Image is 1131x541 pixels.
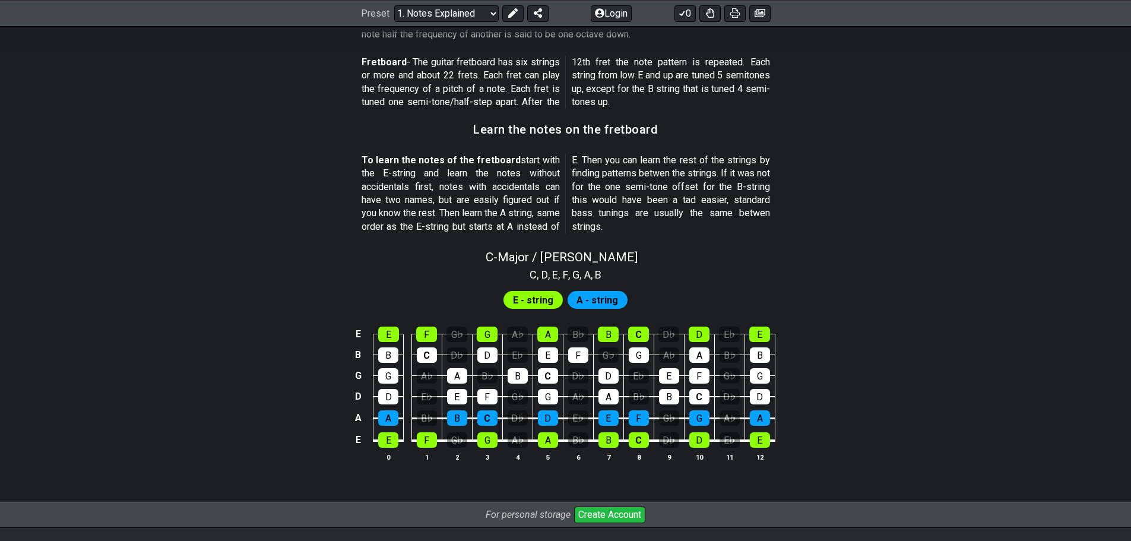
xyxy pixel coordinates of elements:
div: D♭ [720,389,740,404]
div: D [477,347,498,363]
div: G♭ [508,389,528,404]
div: D [689,432,709,448]
div: A♭ [507,327,528,342]
div: E♭ [508,347,528,363]
td: G [351,365,365,386]
div: B♭ [720,347,740,363]
span: F [563,267,568,283]
th: 3 [472,451,502,463]
div: C [628,327,649,342]
button: Login [591,5,632,21]
button: Toggle Dexterity for all fretkits [699,5,721,21]
div: B [508,368,528,384]
span: Preset [361,8,389,19]
td: E [351,429,365,451]
div: C [538,368,558,384]
span: A [584,267,591,283]
button: Print [724,5,746,21]
div: C [477,410,498,426]
th: 5 [533,451,563,463]
th: 7 [593,451,623,463]
div: G♭ [447,432,467,448]
span: E [552,267,558,283]
div: A [750,410,770,426]
div: F [629,410,649,426]
div: A♭ [659,347,679,363]
span: , [537,267,541,283]
div: D [689,327,709,342]
div: A♭ [417,368,437,384]
td: E [351,324,365,345]
button: Share Preset [527,5,549,21]
th: 1 [411,451,442,463]
span: C [530,267,537,283]
div: A [598,389,619,404]
div: A♭ [568,389,588,404]
div: E♭ [568,410,588,426]
div: F [568,347,588,363]
div: E♭ [417,389,437,404]
div: A [689,347,709,363]
div: B♭ [568,327,588,342]
button: Create Account [574,507,645,523]
div: B [598,432,619,448]
th: 8 [623,451,654,463]
div: B [378,347,398,363]
div: G [477,327,498,342]
span: C - Major / [PERSON_NAME] [486,250,638,264]
div: G♭ [446,327,467,342]
td: D [351,386,365,407]
div: D [750,389,770,404]
p: start with the E-string and learn the notes without accidentals first, notes with accidentals can... [362,154,770,233]
div: B♭ [477,368,498,384]
div: B♭ [629,389,649,404]
span: First enable full edit mode to edit [513,292,553,309]
div: D [538,410,558,426]
strong: To learn the notes of the fretboard [362,154,521,166]
div: B [447,410,467,426]
div: G♭ [659,410,679,426]
th: 10 [684,451,714,463]
div: E [659,368,679,384]
div: A [538,432,558,448]
div: A♭ [508,432,528,448]
div: G [477,432,498,448]
td: B [351,344,365,365]
div: D [598,368,619,384]
div: B [659,389,679,404]
th: 9 [654,451,684,463]
div: G♭ [598,347,619,363]
div: A [537,327,558,342]
div: E [538,347,558,363]
div: E [750,432,770,448]
button: Edit Preset [502,5,524,21]
strong: Fretboard [362,56,407,68]
strong: Octave [362,15,394,27]
th: 4 [502,451,533,463]
div: G [378,368,398,384]
div: C [689,389,709,404]
select: Preset [394,5,499,21]
div: F [417,432,437,448]
div: G [750,368,770,384]
div: E [378,432,398,448]
div: D♭ [508,410,528,426]
div: E♭ [629,368,649,384]
th: 0 [373,451,404,463]
div: A [447,368,467,384]
div: B♭ [417,410,437,426]
div: F [689,368,709,384]
div: G [629,347,649,363]
div: B♭ [568,432,588,448]
h3: Learn the notes on the fretboard [473,123,658,136]
div: E♭ [719,327,740,342]
span: , [548,267,553,283]
span: G [572,267,579,283]
div: F [416,327,437,342]
i: For personal storage [486,509,571,520]
div: C [629,432,649,448]
td: A [351,407,365,429]
div: D♭ [658,327,679,342]
div: E [749,327,770,342]
span: First enable full edit mode to edit [576,292,618,309]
